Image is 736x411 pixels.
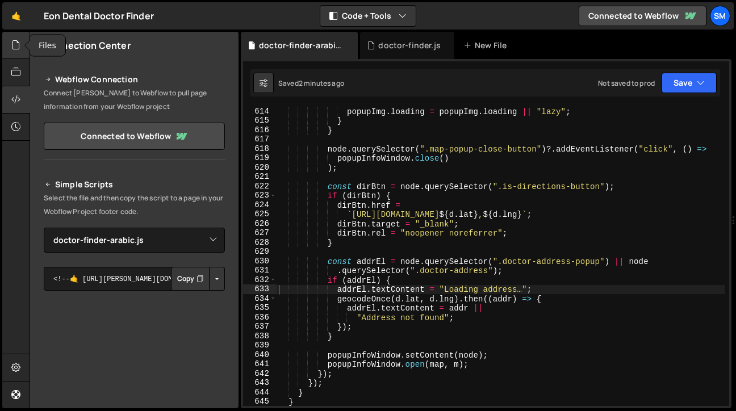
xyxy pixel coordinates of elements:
[243,397,277,406] div: 645
[171,267,210,291] button: Copy
[259,40,344,51] div: doctor-finder-arabic.js
[243,322,277,332] div: 637
[378,40,441,51] div: doctor-finder.js
[278,78,344,88] div: Saved
[243,153,277,163] div: 619
[243,332,277,341] div: 638
[243,378,277,388] div: 643
[44,191,225,219] p: Select the file and then copy the script to a page in your Webflow Project footer code.
[243,219,277,229] div: 626
[579,6,706,26] a: Connected to Webflow
[44,178,225,191] h2: Simple Scripts
[243,350,277,360] div: 640
[243,191,277,200] div: 623
[243,228,277,238] div: 627
[243,294,277,304] div: 634
[2,2,30,30] a: 🤙
[243,172,277,182] div: 621
[598,78,655,88] div: Not saved to prod
[44,39,131,52] h2: Connection Center
[662,73,717,93] button: Save
[243,359,277,369] div: 641
[243,313,277,322] div: 636
[320,6,416,26] button: Code + Tools
[243,369,277,379] div: 642
[44,267,225,291] textarea: <!--🤙 [URL][PERSON_NAME][DOMAIN_NAME]> <script>document.addEventListener("DOMContentLoaded", func...
[710,6,730,26] a: Sm
[243,341,277,350] div: 639
[44,123,225,150] a: Connected to Webflow
[243,275,277,285] div: 632
[243,247,277,257] div: 629
[243,238,277,248] div: 628
[44,86,225,114] p: Connect [PERSON_NAME] to Webflow to pull page information from your Webflow project
[243,125,277,135] div: 616
[243,200,277,210] div: 624
[44,9,154,23] div: Eon Dental Doctor Finder
[243,388,277,397] div: 644
[299,78,344,88] div: 2 minutes ago
[243,116,277,125] div: 615
[30,35,65,56] div: Files
[171,267,225,291] div: Button group with nested dropdown
[243,144,277,154] div: 618
[243,266,277,275] div: 631
[243,135,277,144] div: 617
[243,163,277,173] div: 620
[243,284,277,294] div: 633
[463,40,511,51] div: New File
[243,209,277,219] div: 625
[243,107,277,116] div: 614
[44,73,225,86] h2: Webflow Connection
[243,257,277,266] div: 630
[243,182,277,191] div: 622
[243,303,277,313] div: 635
